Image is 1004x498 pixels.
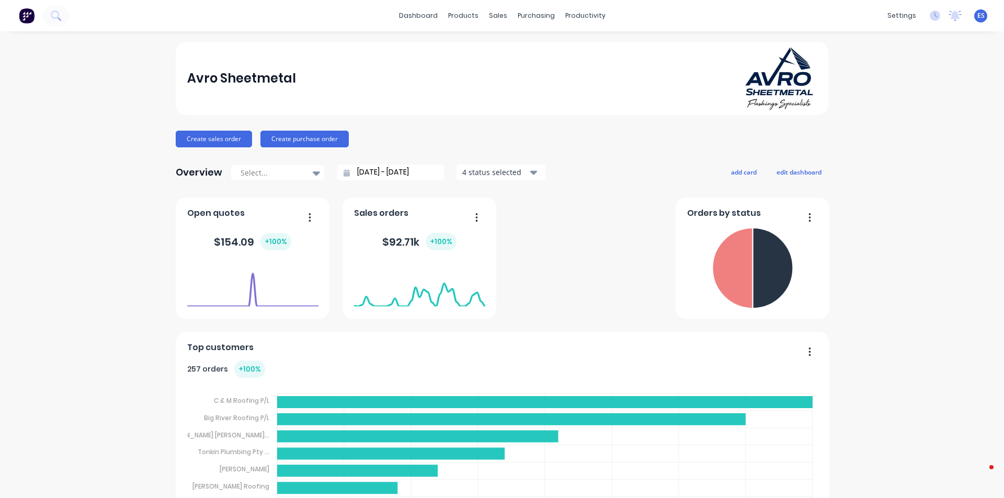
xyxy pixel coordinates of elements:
img: Avro Sheetmetal [744,46,817,111]
tspan: [PERSON_NAME] [PERSON_NAME]... [164,430,269,439]
a: dashboard [394,8,443,24]
tspan: [PERSON_NAME] [220,465,269,473]
span: Sales orders [354,207,408,219]
button: add card [724,165,763,179]
tspan: C & M Roofing P/L [214,396,270,405]
button: Create purchase order [260,131,349,147]
span: Top customers [187,341,254,354]
div: products [443,8,484,24]
span: Orders by status [687,207,761,219]
div: sales [484,8,512,24]
div: $ 92.71k [382,233,457,250]
div: settings [882,8,921,24]
iframe: Intercom live chat [968,462,994,488]
div: + 100 % [260,233,291,250]
img: Factory [19,8,35,24]
div: $ 154.09 [214,233,291,250]
div: productivity [560,8,611,24]
div: 4 status selected [462,167,528,178]
div: 257 orders [187,361,265,378]
div: purchasing [512,8,560,24]
tspan: Big River Roofing P/L [204,413,270,422]
tspan: Tonkin Plumbing Pty ... [198,447,269,456]
button: 4 status selected [457,165,545,180]
div: Overview [176,162,222,183]
button: Create sales order [176,131,252,147]
div: + 100 % [234,361,265,378]
tspan: [PERSON_NAME] Roofing [192,482,269,491]
div: Avro Sheetmetal [187,68,296,89]
div: + 100 % [426,233,457,250]
button: edit dashboard [770,165,828,179]
span: ES [977,11,985,20]
span: Open quotes [187,207,245,219]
